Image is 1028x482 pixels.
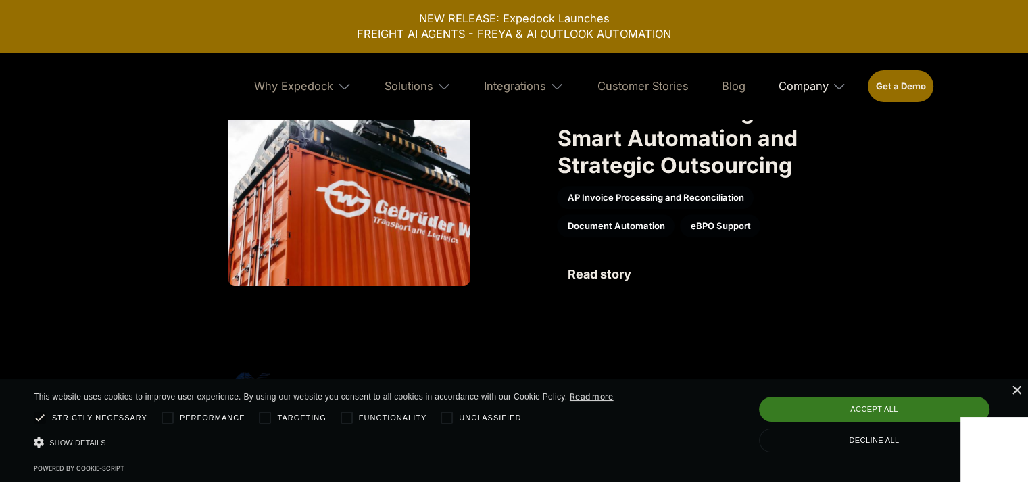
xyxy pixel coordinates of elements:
div: Company [778,79,828,93]
div: Solutions [385,79,433,93]
a: Powered by cookie-script [34,464,124,472]
a: Blog [710,53,756,119]
span: Performance [180,412,245,424]
a: Get a Demo [868,70,933,102]
div: Decline all [759,429,989,452]
span: Show details [49,439,106,447]
div: Accept all [759,397,989,421]
span: This website uses cookies to improve user experience. By using our website you consent to all coo... [34,392,567,402]
div: Close [1011,386,1021,396]
a: Read story [557,260,641,289]
div: Why Expedock [243,53,362,119]
iframe: Chat Widget [960,417,1028,482]
div: Company [767,53,857,119]
a: FREIGHT AI AGENTS - FREYA & AI OUTLOOK AUTOMATION [11,26,1017,42]
span: Functionality [359,412,426,424]
strong: Global Logistics Excellence Through Smart Automation and Strategic Outsourcing [557,71,797,178]
div: Solutions [373,53,462,119]
div: Integrations [484,79,546,93]
div: Why Expedock [254,79,333,93]
div: Show details [34,433,614,453]
a: Read more [570,391,614,402]
a: Customer Stories [586,53,700,119]
div: Integrations [473,53,575,119]
span: Strictly necessary [52,412,147,424]
div: NEW RELEASE: Expedock Launches [11,11,1017,42]
span: Targeting [277,412,326,424]
span: Unclassified [459,412,521,424]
